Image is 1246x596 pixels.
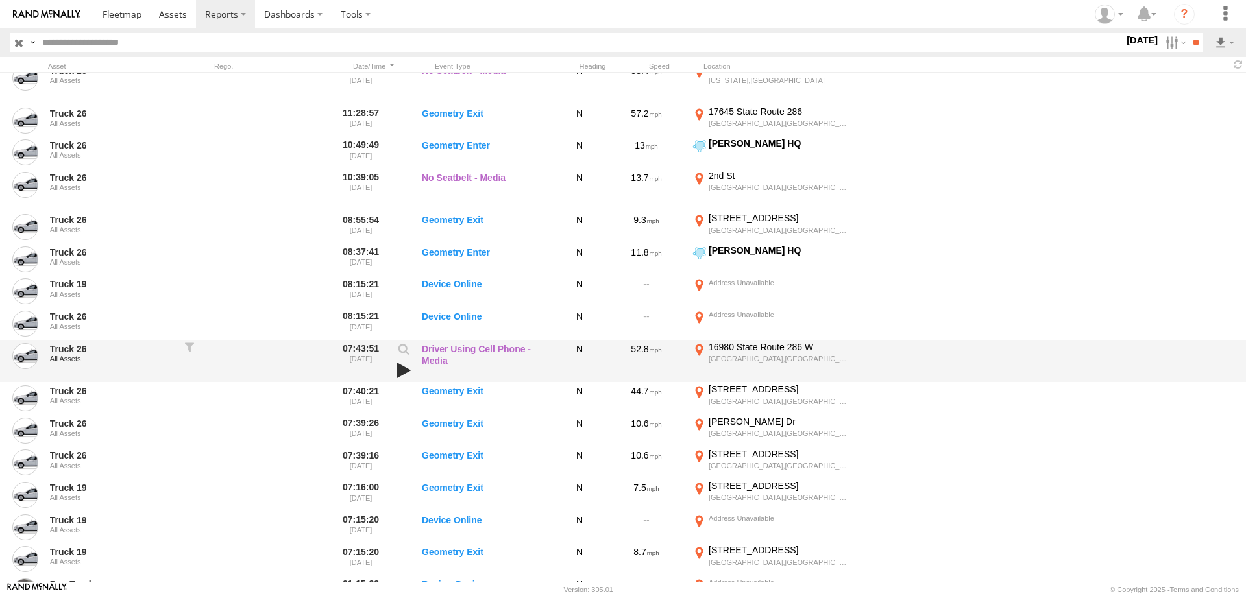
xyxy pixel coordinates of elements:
[13,10,80,19] img: rand-logo.svg
[690,106,853,136] label: Click to View Event Location
[422,170,552,210] label: No Seatbelt - Media
[709,226,851,235] div: [GEOGRAPHIC_DATA],[GEOGRAPHIC_DATA]
[557,448,602,478] div: N
[607,212,685,242] div: 9.3
[557,170,602,210] div: N
[422,63,552,103] label: No Seatbelt - Media
[1090,5,1128,24] div: Samantha Graf
[50,494,176,501] div: All Assets
[709,244,851,256] div: [PERSON_NAME] HQ
[50,291,176,298] div: All Assets
[336,170,385,210] label: 10:39:05 [DATE]
[1214,33,1236,52] label: Export results as...
[336,480,385,510] label: 07:16:00 [DATE]
[336,383,385,413] label: 07:40:21 [DATE]
[557,416,602,446] div: N
[607,137,685,167] div: 13
[422,277,552,307] label: Device Online
[557,106,602,136] div: N
[607,244,685,274] div: 11.8
[1174,4,1195,25] i: ?
[1230,58,1246,71] span: Refresh
[50,462,176,470] div: All Assets
[422,480,552,510] label: Geometry Exit
[50,397,176,405] div: All Assets
[50,258,176,266] div: All Assets
[422,212,552,242] label: Geometry Exit
[557,137,602,167] div: N
[50,119,176,127] div: All Assets
[690,212,853,242] label: Click to View Event Location
[336,341,385,381] label: 07:43:51 [DATE]
[709,429,851,438] div: [GEOGRAPHIC_DATA],[GEOGRAPHIC_DATA]
[709,558,851,567] div: [GEOGRAPHIC_DATA],[GEOGRAPHIC_DATA]
[422,512,552,542] label: Device Online
[393,361,415,379] a: View Attached Media (Video)
[607,341,685,381] div: 52.8
[709,480,851,492] div: [STREET_ADDRESS]
[690,137,853,167] label: Click to View Event Location
[422,416,552,446] label: Geometry Exit
[690,416,853,446] label: Click to View Event Location
[557,512,602,542] div: N
[690,512,853,542] label: Click to View Event Location
[709,544,851,556] div: [STREET_ADDRESS]
[50,578,176,590] a: Box Truck
[709,416,851,427] div: [PERSON_NAME] Dr
[607,170,685,210] div: 13.7
[50,355,176,363] div: All Assets
[27,33,38,52] label: Search Query
[690,63,853,103] label: Click to View Event Location
[50,418,176,429] a: Truck 26
[709,137,851,149] div: [PERSON_NAME] HQ
[607,106,685,136] div: 57.2
[709,341,851,353] div: 16980 State Route 286 W
[50,214,176,226] a: Truck 26
[50,184,176,191] div: All Assets
[50,246,176,258] a: Truck 26
[690,309,853,339] label: Click to View Event Location
[709,493,851,502] div: [GEOGRAPHIC_DATA],[GEOGRAPHIC_DATA]
[336,277,385,307] label: 08:15:21 [DATE]
[50,526,176,534] div: All Assets
[557,63,602,103] div: N
[557,277,602,307] div: N
[50,449,176,461] a: Truck 26
[564,586,613,593] div: Version: 305.01
[50,311,176,322] a: Truck 26
[50,77,176,84] div: All Assets
[709,119,851,128] div: [GEOGRAPHIC_DATA],[GEOGRAPHIC_DATA]
[422,137,552,167] label: Geometry Enter
[709,461,851,470] div: [GEOGRAPHIC_DATA],[GEOGRAPHIC_DATA]
[557,480,602,510] div: N
[1110,586,1239,593] div: © Copyright 2025 -
[50,108,176,119] a: Truck 26
[709,354,851,363] div: [GEOGRAPHIC_DATA],[GEOGRAPHIC_DATA]
[50,385,176,397] a: Truck 26
[50,514,176,526] a: Truck 19
[50,278,176,290] a: Truck 19
[709,183,851,192] div: [GEOGRAPHIC_DATA],[GEOGRAPHIC_DATA]
[393,343,415,361] label: View Event Parameters
[607,544,685,574] div: 8.7
[50,139,176,151] a: Truck 26
[422,309,552,339] label: Device Online
[422,341,552,381] label: Driver Using Cell Phone - Media
[1124,33,1160,47] label: [DATE]
[607,63,685,103] div: 58.4
[50,322,176,330] div: All Assets
[607,480,685,510] div: 7.5
[349,62,398,71] div: Click to Sort
[336,309,385,339] label: 08:15:21 [DATE]
[50,558,176,566] div: All Assets
[557,341,602,381] div: N
[422,544,552,574] label: Geometry Exit
[336,63,385,103] label: 11:50:36 [DATE]
[709,448,851,460] div: [STREET_ADDRESS]
[336,544,385,574] label: 07:15:20 [DATE]
[709,212,851,224] div: [STREET_ADDRESS]
[336,416,385,446] label: 07:39:26 [DATE]
[709,106,851,117] div: 17645 State Route 286
[709,170,851,182] div: 2nd St
[50,226,176,233] div: All Assets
